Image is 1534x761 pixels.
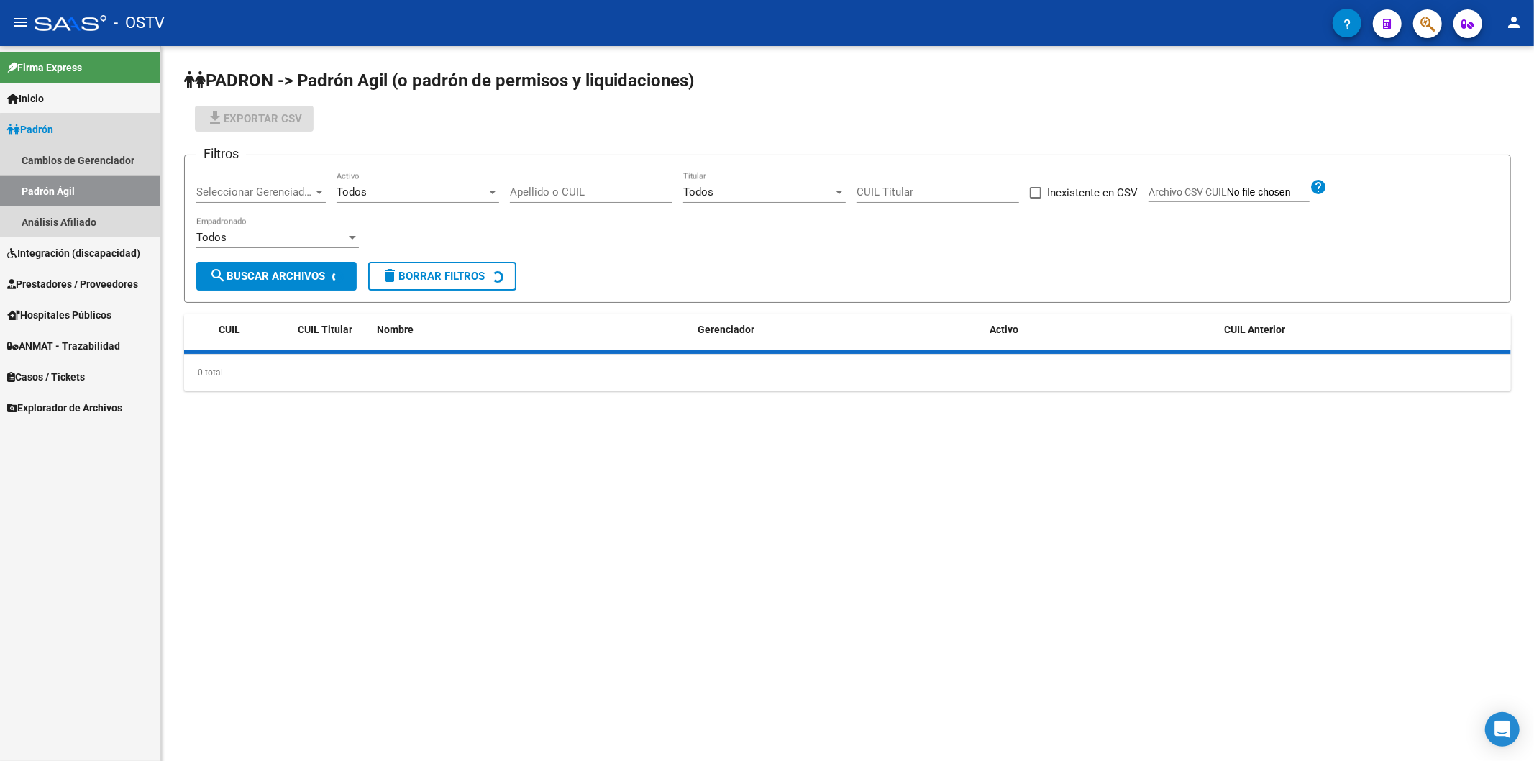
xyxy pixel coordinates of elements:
[7,122,53,137] span: Padrón
[1485,712,1520,747] div: Open Intercom Messenger
[219,324,240,335] span: CUIL
[368,262,516,291] button: Borrar Filtros
[206,109,224,127] mat-icon: file_download
[1219,314,1511,345] datatable-header-cell: CUIL Anterior
[298,324,352,335] span: CUIL Titular
[1047,184,1138,201] span: Inexistente en CSV
[196,262,357,291] button: Buscar Archivos
[377,324,414,335] span: Nombre
[7,276,138,292] span: Prestadores / Proveedores
[683,186,713,199] span: Todos
[206,112,302,125] span: Exportar CSV
[1505,14,1522,31] mat-icon: person
[381,267,398,284] mat-icon: delete
[213,314,292,345] datatable-header-cell: CUIL
[698,324,754,335] span: Gerenciador
[7,400,122,416] span: Explorador de Archivos
[196,186,313,199] span: Seleccionar Gerenciador
[990,324,1019,335] span: Activo
[381,270,485,283] span: Borrar Filtros
[7,369,85,385] span: Casos / Tickets
[7,245,140,261] span: Integración (discapacidad)
[184,355,1511,391] div: 0 total
[7,60,82,76] span: Firma Express
[7,91,44,106] span: Inicio
[292,314,371,345] datatable-header-cell: CUIL Titular
[1227,186,1310,199] input: Archivo CSV CUIL
[1310,178,1327,196] mat-icon: help
[114,7,165,39] span: - OSTV
[196,144,246,164] h3: Filtros
[1149,186,1227,198] span: Archivo CSV CUIL
[1225,324,1286,335] span: CUIL Anterior
[209,270,325,283] span: Buscar Archivos
[371,314,692,345] datatable-header-cell: Nombre
[337,186,367,199] span: Todos
[196,231,227,244] span: Todos
[7,338,120,354] span: ANMAT - Trazabilidad
[184,70,694,91] span: PADRON -> Padrón Agil (o padrón de permisos y liquidaciones)
[985,314,1219,345] datatable-header-cell: Activo
[12,14,29,31] mat-icon: menu
[7,307,111,323] span: Hospitales Públicos
[692,314,984,345] datatable-header-cell: Gerenciador
[209,267,227,284] mat-icon: search
[195,106,314,132] button: Exportar CSV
